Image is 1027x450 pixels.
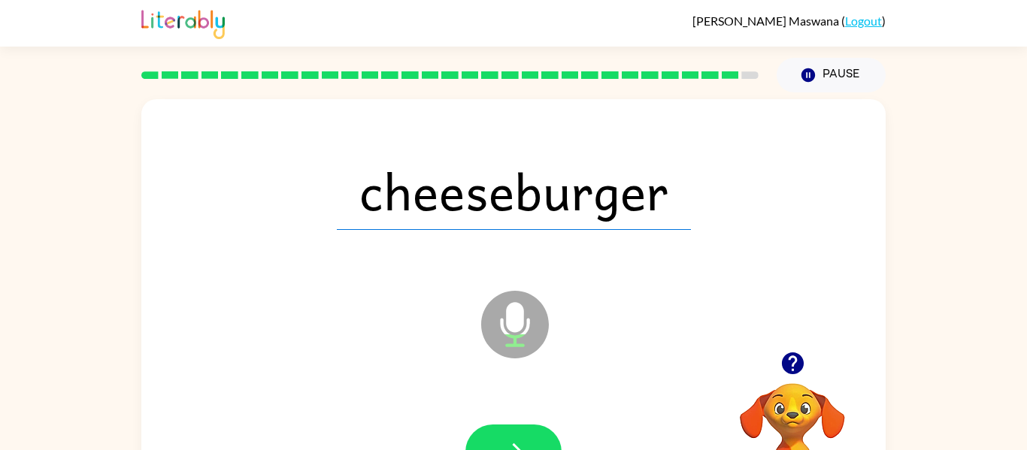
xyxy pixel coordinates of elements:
[141,6,225,39] img: Literably
[692,14,886,28] div: ( )
[692,14,841,28] span: [PERSON_NAME] Maswana
[845,14,882,28] a: Logout
[337,152,691,230] span: cheeseburger
[777,58,886,92] button: Pause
